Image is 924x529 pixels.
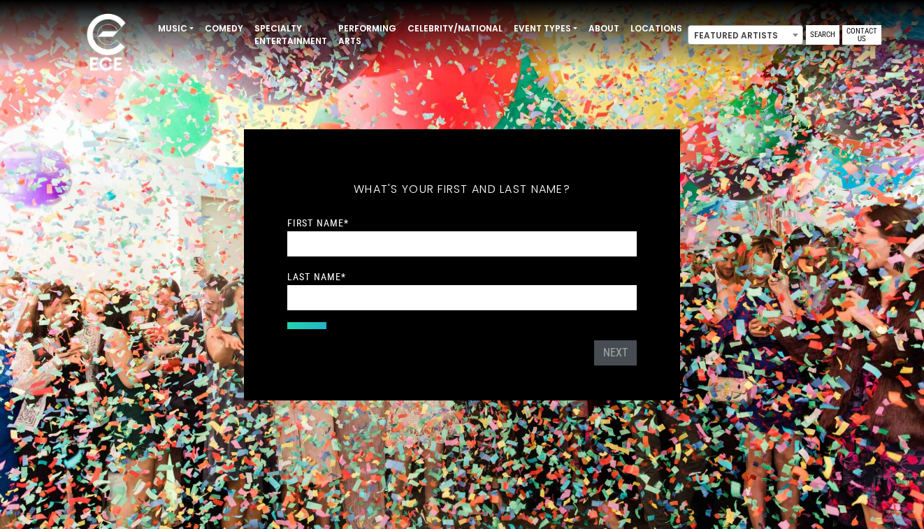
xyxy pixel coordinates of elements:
a: Event Types [508,17,583,41]
h5: What's your first and last name? [287,164,637,215]
a: Locations [625,17,688,41]
a: Contact Us [842,25,881,45]
span: Featured Artists [688,26,802,45]
a: Search [806,25,839,45]
a: Specialty Entertainment [249,17,333,53]
a: Celebrity/National [402,17,508,41]
a: Comedy [199,17,249,41]
a: Music [152,17,199,41]
img: ece_new_logo_whitev2-1.png [71,10,141,78]
a: Performing Arts [333,17,402,53]
a: About [583,17,625,41]
label: Last Name [287,270,346,283]
label: First Name [287,217,349,229]
span: Featured Artists [688,25,803,45]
